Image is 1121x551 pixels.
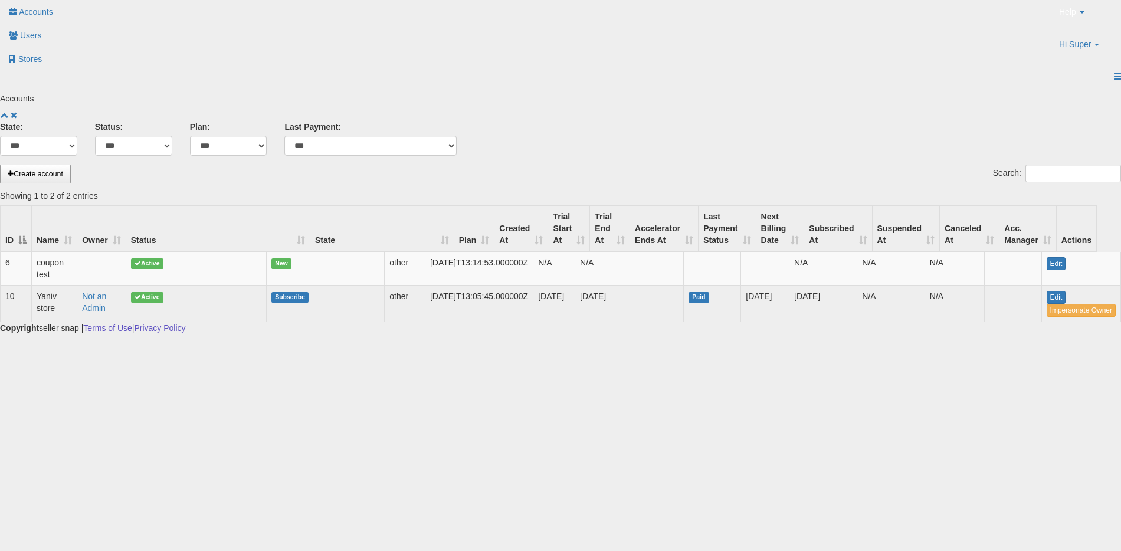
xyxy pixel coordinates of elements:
[131,258,163,268] span: Active
[82,291,106,313] a: Not an Admin
[533,252,575,285] td: N/A
[857,252,925,285] td: N/A
[1047,257,1066,270] a: Edit
[548,206,590,252] th: Trial Start At: activate to sort column ascending
[689,292,709,302] span: Paid
[699,206,756,252] th: Last Payment Status: activate to sort column ascending
[494,206,548,252] th: Created At: activate to sort column ascending
[20,31,42,40] span: Users
[385,285,425,322] td: other
[134,323,185,333] a: Privacy Policy
[575,285,615,322] td: [DATE]
[284,121,341,133] label: Billing details last updated at:
[1059,38,1091,50] span: Hi Super
[271,292,309,302] span: Subscribe
[999,206,1057,252] th: Acc. Manager: activate to sort column ascending
[873,206,940,252] th: Suspended At: activate to sort column ascending
[789,285,857,322] td: [DATE]
[131,292,163,302] span: Active
[32,252,77,285] td: coupon test
[18,54,42,64] span: Stores
[940,206,999,252] th: Canceled At: activate to sort column ascending
[19,7,53,17] span: Accounts
[925,285,985,322] td: N/A
[32,285,77,322] td: Yaniv store
[310,206,454,252] th: State: activate to sort column ascending
[385,252,425,285] td: other
[95,121,123,133] label: Status:
[741,285,789,322] td: [DATE]
[993,165,1121,182] label: Search:
[575,252,615,285] td: N/A
[454,206,495,252] th: Plan: activate to sort column ascending
[271,258,291,268] span: New
[425,252,533,285] td: [DATE]T13:14:53.000000Z
[190,121,210,133] label: Plan:
[1,206,32,252] th: ID: activate to sort column descending
[1059,6,1076,18] span: Help
[32,206,77,252] th: Name: activate to sort column ascending
[83,323,132,333] a: Terms of Use
[1,285,32,322] td: 10
[1057,206,1096,252] th: Actions
[1,252,32,285] td: 6
[925,252,985,285] td: N/A
[77,206,126,252] th: Owner: activate to sort column ascending
[126,206,310,252] th: Status: activate to sort column ascending
[756,206,805,252] th: Next Billing Date: activate to sort column ascending
[8,170,63,178] span: Create account
[1025,165,1121,182] input: Search:
[1047,304,1116,317] a: Impersonate Owner
[1047,291,1066,304] a: Edit
[804,206,872,252] th: Subscribed At: activate to sort column ascending
[533,285,575,322] td: [DATE]
[590,206,630,252] th: Trial End At: activate to sort column ascending
[95,136,172,156] select: Billing details last updated at:
[789,252,857,285] td: N/A
[630,206,699,252] th: Accelerator Ends At: activate to sort column ascending
[425,285,533,322] td: [DATE]T13:05:45.000000Z
[857,285,925,322] td: N/A
[1050,32,1121,65] a: Hi Super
